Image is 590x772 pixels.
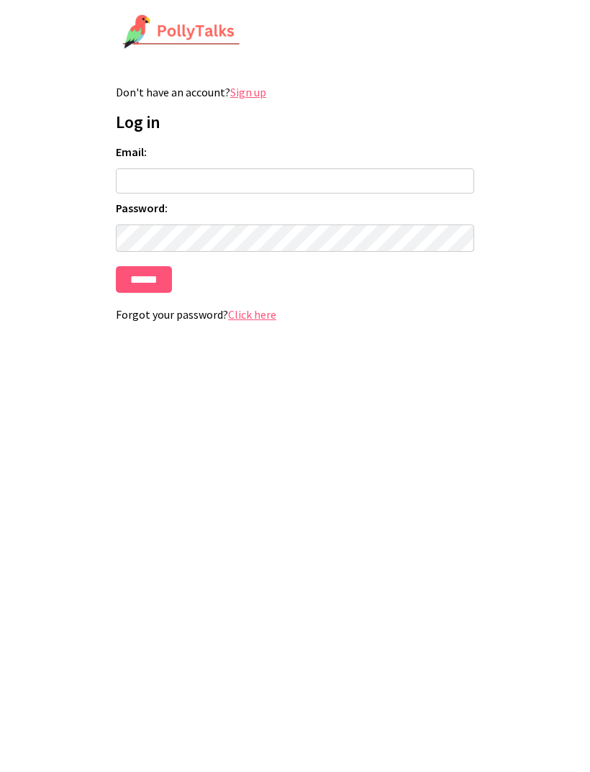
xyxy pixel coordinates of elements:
label: Password: [116,201,474,215]
p: Don't have an account? [116,85,474,99]
img: PollyTalks Logo [122,14,240,50]
a: Sign up [230,85,266,99]
label: Email: [116,145,474,159]
h1: Log in [116,111,474,133]
a: Click here [228,307,276,322]
p: Forgot your password? [116,307,474,322]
